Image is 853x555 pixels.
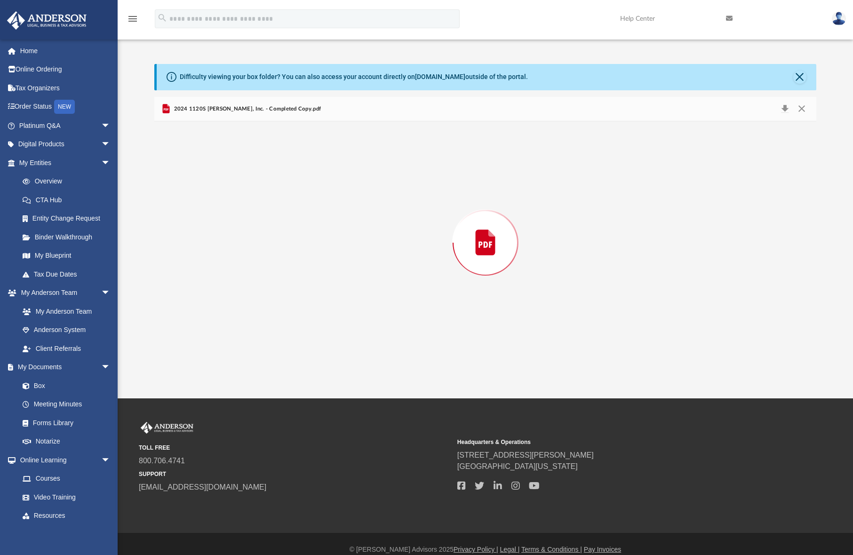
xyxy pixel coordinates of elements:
[13,302,115,321] a: My Anderson Team
[139,457,185,465] a: 800.706.4741
[7,153,125,172] a: My Entitiesarrow_drop_down
[457,438,769,446] small: Headquarters & Operations
[7,451,120,469] a: Online Learningarrow_drop_down
[54,100,75,114] div: NEW
[118,545,853,555] div: © [PERSON_NAME] Advisors 2025
[454,546,498,553] a: Privacy Policy |
[101,284,120,303] span: arrow_drop_down
[457,451,594,459] a: [STREET_ADDRESS][PERSON_NAME]
[521,546,582,553] a: Terms & Conditions |
[13,228,125,246] a: Binder Walkthrough
[101,358,120,377] span: arrow_drop_down
[4,11,89,30] img: Anderson Advisors Platinum Portal
[13,488,115,507] a: Video Training
[13,395,120,414] a: Meeting Minutes
[157,13,167,23] i: search
[13,209,125,228] a: Entity Change Request
[7,97,125,117] a: Order StatusNEW
[13,321,120,340] a: Anderson System
[139,470,451,478] small: SUPPORT
[13,507,120,525] a: Resources
[457,462,578,470] a: [GEOGRAPHIC_DATA][US_STATE]
[793,103,810,116] button: Close
[415,73,465,80] a: [DOMAIN_NAME]
[13,469,120,488] a: Courses
[101,116,120,135] span: arrow_drop_down
[101,153,120,173] span: arrow_drop_down
[154,97,816,365] div: Preview
[793,71,806,84] button: Close
[139,444,451,452] small: TOLL FREE
[832,12,846,25] img: User Pic
[101,135,120,154] span: arrow_drop_down
[127,13,138,24] i: menu
[584,546,621,553] a: Pay Invoices
[13,339,120,358] a: Client Referrals
[101,451,120,470] span: arrow_drop_down
[7,116,125,135] a: Platinum Q&Aarrow_drop_down
[7,284,120,302] a: My Anderson Teamarrow_drop_down
[13,265,125,284] a: Tax Due Dates
[7,60,125,79] a: Online Ordering
[7,358,120,377] a: My Documentsarrow_drop_down
[7,135,125,154] a: Digital Productsarrow_drop_down
[776,103,793,116] button: Download
[180,72,528,82] div: Difficulty viewing your box folder? You can also access your account directly on outside of the p...
[13,172,125,191] a: Overview
[13,376,115,395] a: Box
[13,190,125,209] a: CTA Hub
[13,432,120,451] a: Notarize
[7,79,125,97] a: Tax Organizers
[13,413,115,432] a: Forms Library
[127,18,138,24] a: menu
[139,483,266,491] a: [EMAIL_ADDRESS][DOMAIN_NAME]
[500,546,520,553] a: Legal |
[139,422,195,434] img: Anderson Advisors Platinum Portal
[7,41,125,60] a: Home
[172,105,321,113] span: 2024 1120S [PERSON_NAME], Inc. - Completed Copy.pdf
[13,246,120,265] a: My Blueprint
